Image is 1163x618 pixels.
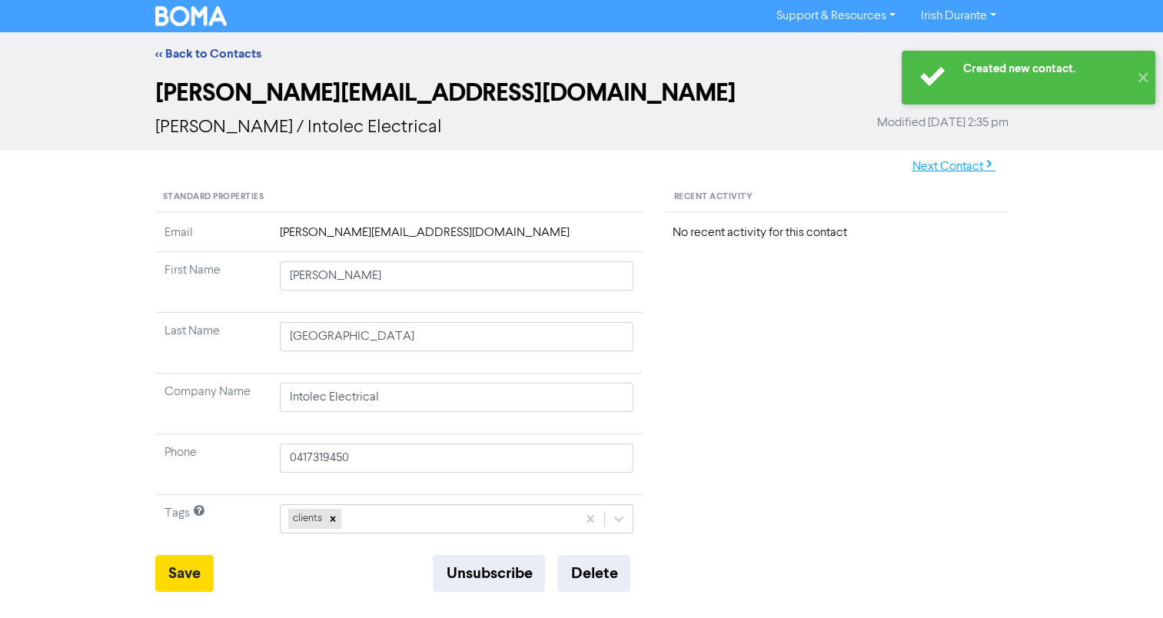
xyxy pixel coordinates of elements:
[155,6,228,26] img: BOMA Logo
[155,313,271,374] td: Last Name
[155,46,261,61] a: << Back to Contacts
[899,151,1008,183] button: Next Contact
[666,183,1008,212] div: Recent Activity
[155,183,643,212] div: Standard Properties
[155,78,1008,108] h2: [PERSON_NAME][EMAIL_ADDRESS][DOMAIN_NAME]
[672,224,1002,242] div: No recent activity for this contact
[155,224,271,252] td: Email
[155,555,214,592] button: Save
[963,61,1128,77] div: Created new contact.
[155,374,271,434] td: Company Name
[908,4,1008,28] a: Irish Durante
[764,4,908,28] a: Support & Resources
[155,495,271,556] td: Tags
[288,509,324,529] div: clients
[271,224,643,252] td: [PERSON_NAME][EMAIL_ADDRESS][DOMAIN_NAME]
[971,452,1163,618] iframe: Chat Widget
[433,555,545,592] button: Unsubscribe
[877,114,1008,132] span: Modified [DATE] 2:35 pm
[155,118,442,137] span: [PERSON_NAME] / Intolec Electrical
[155,252,271,313] td: First Name
[155,434,271,495] td: Phone
[557,555,630,592] button: Delete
